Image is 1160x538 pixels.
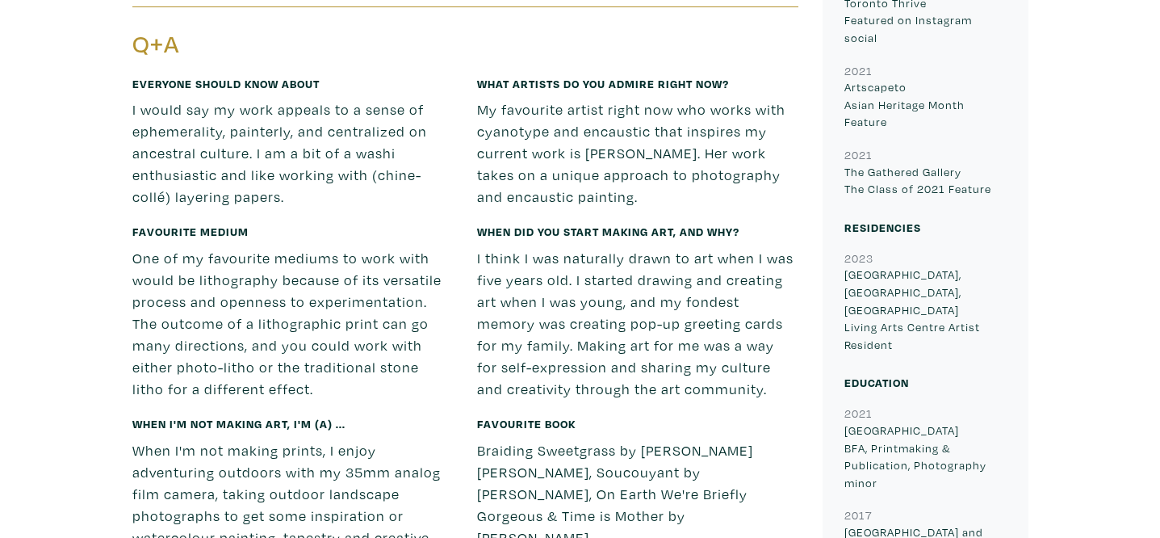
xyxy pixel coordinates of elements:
[844,63,873,78] small: 2021
[132,247,454,400] p: One of my favourite mediums to work with would be lithography because of its versatile process an...
[132,76,320,91] small: Everyone should know about
[844,78,1007,131] p: Artscapeto Asian Heritage Month Feature
[477,416,576,431] small: Favourite book
[477,247,798,400] p: I think I was naturally drawn to art when I was five years old. I started drawing and creating ar...
[477,224,739,239] small: When did you start making art, and why?
[844,422,1007,491] p: [GEOGRAPHIC_DATA] BFA, Printmaking & Publication, Photography minor
[844,406,873,421] small: 2021
[844,163,1007,198] p: The Gathered Gallery The Class of 2021 Feature
[844,507,872,523] small: 2017
[844,266,1007,353] p: [GEOGRAPHIC_DATA], [GEOGRAPHIC_DATA], [GEOGRAPHIC_DATA] Living Arts Centre Artist Resident
[132,29,454,60] h3: Q+A
[132,99,454,208] p: I would say my work appeals to a sense of ephemerality, painterly, and centralized on ancestral c...
[844,147,873,162] small: 2021
[844,375,909,390] small: Education
[132,224,249,239] small: Favourite medium
[132,416,345,431] small: When I'm not making art, I'm (a) ...
[477,99,798,208] p: My favourite artist right now who works with cyanotype and encaustic that inspires my current wor...
[844,220,921,235] small: Residencies
[477,76,729,91] small: What artists do you admire right now?
[844,250,873,266] small: 2023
